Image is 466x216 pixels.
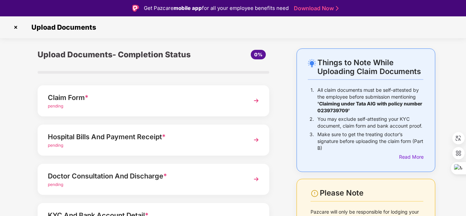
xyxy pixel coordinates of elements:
p: 2. [310,116,314,129]
img: svg+xml;base64,PHN2ZyBpZD0iTmV4dCIgeG1sbnM9Imh0dHA6Ly93d3cudzMub3JnLzIwMDAvc3ZnIiB3aWR0aD0iMzYiIG... [250,134,262,146]
b: 'Claiming under Tata AIG with policy number 0239739709' [317,101,422,113]
span: pending [48,143,63,148]
div: Things to Note While Uploading Claim Documents [317,58,423,76]
p: Make sure to get the treating doctor’s signature before uploading the claim form (Part B) [317,131,423,152]
div: Please Note [320,188,423,198]
img: svg+xml;base64,PHN2ZyBpZD0iV2FybmluZ18tXzI0eDI0IiBkYXRhLW5hbWU9Ildhcm5pbmcgLSAyNHgyNCIgeG1sbnM9Im... [311,189,319,198]
span: pending [48,182,63,187]
img: svg+xml;base64,PHN2ZyBpZD0iTmV4dCIgeG1sbnM9Imh0dHA6Ly93d3cudzMub3JnLzIwMDAvc3ZnIiB3aWR0aD0iMzYiIG... [250,95,262,107]
img: svg+xml;base64,PHN2ZyB4bWxucz0iaHR0cDovL3d3dy53My5vcmcvMjAwMC9zdmciIHdpZHRoPSIyNC4wOTMiIGhlaWdodD... [308,59,316,67]
div: Read More [399,153,423,161]
span: pending [48,103,63,109]
p: You may exclude self-attesting your KYC document, claim form and bank account proof. [317,116,423,129]
span: 0% [254,52,262,57]
img: Stroke [336,5,339,12]
div: Upload Documents- Completion Status [38,48,192,61]
p: 3. [310,131,314,152]
div: Get Pazcare for all your employee benefits need [144,4,289,12]
strong: mobile app [174,5,202,11]
span: Upload Documents [25,23,99,31]
a: Download Now [294,5,337,12]
div: Hospital Bills And Payment Receipt [48,131,241,142]
div: Claim Form [48,92,241,103]
img: svg+xml;base64,PHN2ZyBpZD0iTmV4dCIgeG1sbnM9Imh0dHA6Ly93d3cudzMub3JnLzIwMDAvc3ZnIiB3aWR0aD0iMzYiIG... [250,173,262,185]
img: svg+xml;base64,PHN2ZyBpZD0iQ3Jvc3MtMzJ4MzIiIHhtbG5zPSJodHRwOi8vd3d3LnczLm9yZy8yMDAwL3N2ZyIgd2lkdG... [10,22,21,33]
div: Doctor Consultation And Discharge [48,171,241,182]
img: Logo [132,5,139,12]
p: 1. [311,87,314,114]
p: All claim documents must be self-attested by the employee before submission mentioning [317,87,423,114]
